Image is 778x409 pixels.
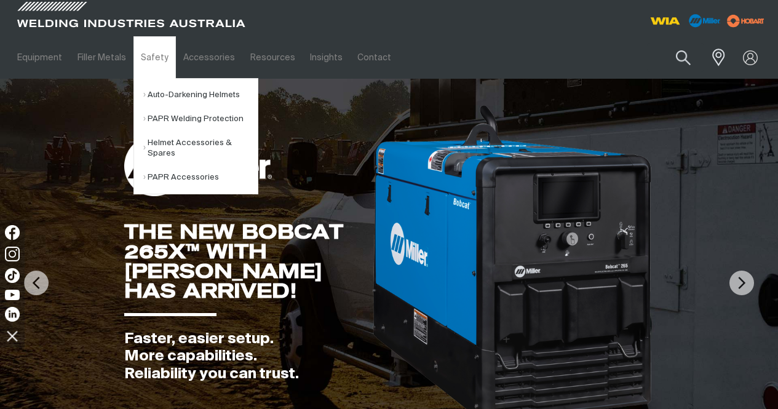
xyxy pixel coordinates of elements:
a: Accessories [176,36,242,79]
div: Faster, easier setup. More capabilities. Reliability you can trust. [124,330,370,383]
img: miller [723,12,768,30]
a: PAPR Accessories [143,165,258,189]
button: Search products [662,43,704,72]
img: NextArrow [729,271,754,295]
nav: Main [10,36,579,79]
input: Product name or item number... [647,43,704,72]
ul: Safety Submenu [133,78,258,194]
img: Instagram [5,247,20,261]
a: Equipment [10,36,69,79]
a: Safety [133,36,176,79]
img: YouTube [5,290,20,300]
a: Contact [350,36,399,79]
a: Filler Metals [69,36,133,79]
a: Insights [303,36,350,79]
img: PrevArrow [24,271,49,295]
a: Helmet Accessories & Spares [143,131,258,165]
img: Facebook [5,225,20,240]
img: TikTok [5,268,20,283]
div: THE NEW BOBCAT 265X™ WITH [PERSON_NAME] HAS ARRIVED! [124,222,370,301]
a: Auto-Darkening Helmets [143,83,258,107]
a: Resources [243,36,303,79]
img: LinkedIn [5,307,20,322]
img: hide socials [2,325,23,346]
a: PAPR Welding Protection [143,107,258,131]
